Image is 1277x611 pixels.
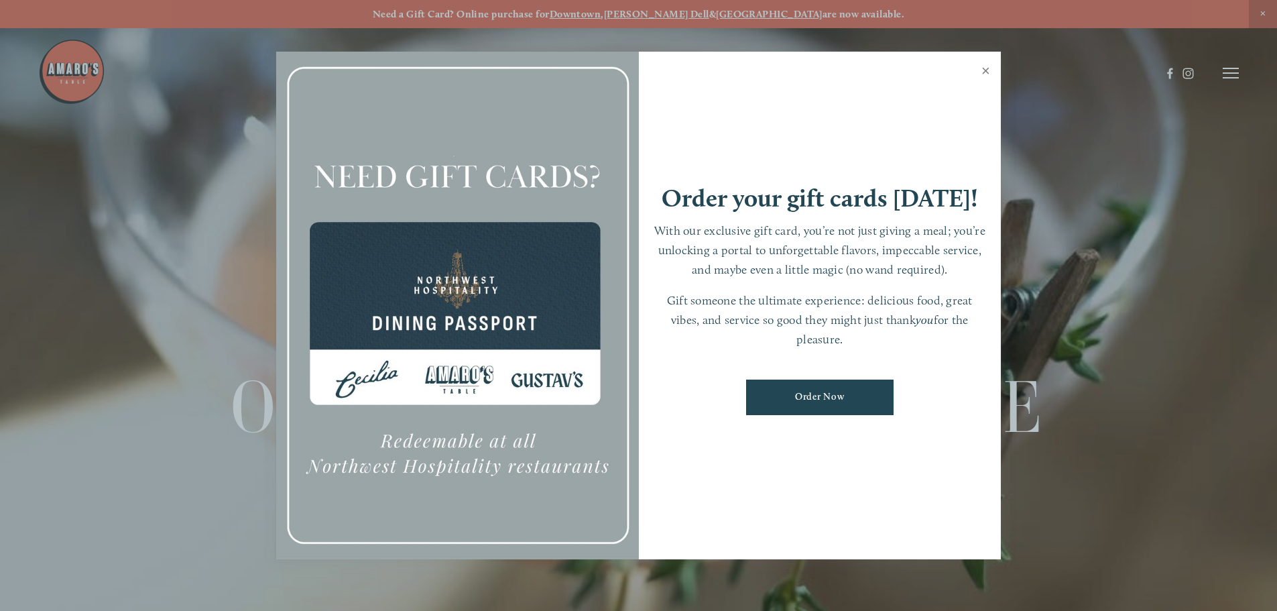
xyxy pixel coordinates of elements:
a: Close [973,54,999,91]
p: With our exclusive gift card, you’re not just giving a meal; you’re unlocking a portal to unforge... [652,221,988,279]
h1: Order your gift cards [DATE]! [662,186,978,211]
em: you [916,313,934,327]
p: Gift someone the ultimate experience: delicious food, great vibes, and service so good they might... [652,291,988,349]
a: Order Now [746,380,894,415]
